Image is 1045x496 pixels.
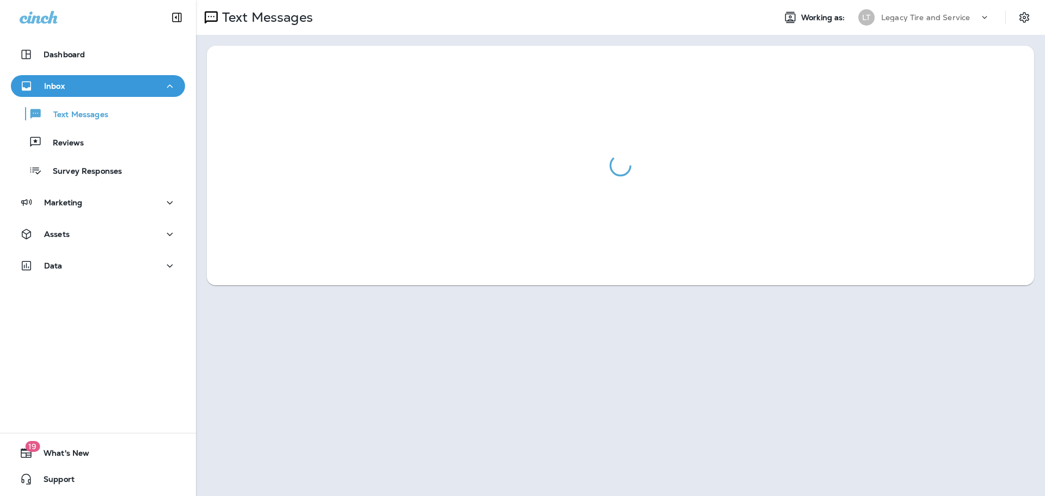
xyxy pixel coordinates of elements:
button: Survey Responses [11,159,185,182]
div: LT [858,9,875,26]
p: Legacy Tire and Service [881,13,970,22]
button: Reviews [11,131,185,154]
button: 19What's New [11,442,185,464]
button: Inbox [11,75,185,97]
p: Text Messages [42,110,108,120]
p: Survey Responses [42,167,122,177]
button: Collapse Sidebar [162,7,192,28]
span: What's New [33,449,89,462]
p: Dashboard [44,50,85,59]
button: Assets [11,223,185,245]
p: Text Messages [218,9,313,26]
p: Reviews [42,138,84,149]
button: Text Messages [11,102,185,125]
button: Marketing [11,192,185,213]
p: Marketing [44,198,82,207]
span: Support [33,475,75,488]
button: Data [11,255,185,277]
button: Support [11,468,185,490]
p: Inbox [44,82,65,90]
p: Data [44,261,63,270]
button: Settings [1015,8,1034,27]
p: Assets [44,230,70,238]
button: Dashboard [11,44,185,65]
span: Working as: [801,13,847,22]
span: 19 [25,441,40,452]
